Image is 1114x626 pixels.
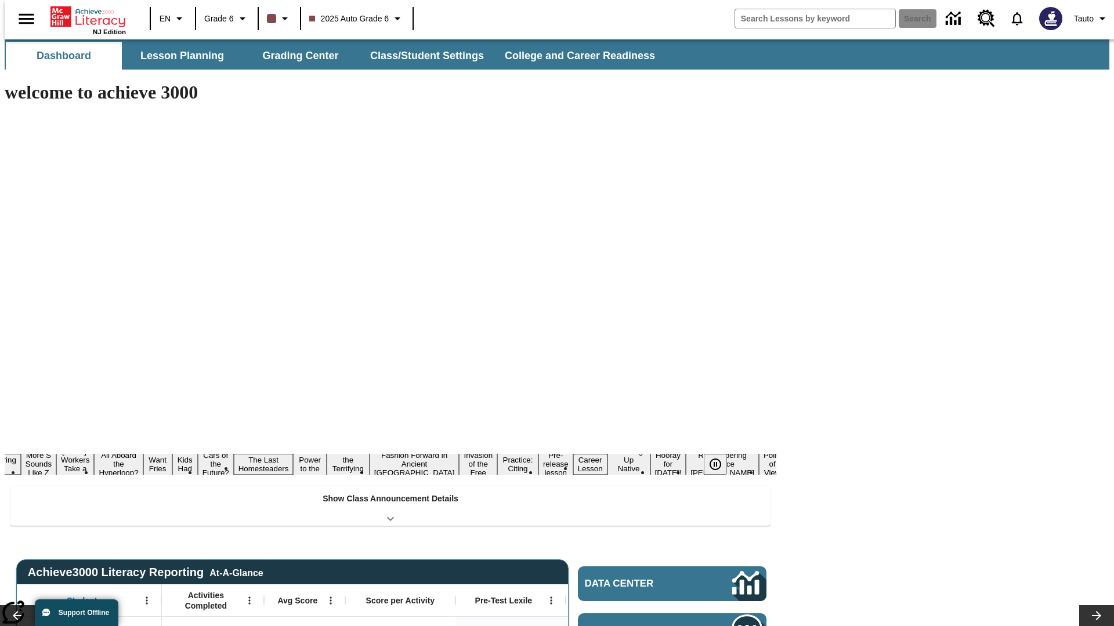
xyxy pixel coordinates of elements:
span: Pre-Test Lexile [475,595,533,606]
button: Slide 8 The Last Homesteaders [234,454,294,475]
button: Open Menu [542,592,560,609]
div: Show Class Announcement Details [10,486,771,526]
span: Data Center [585,578,693,589]
button: Slide 10 Attack of the Terrifying Tomatoes [327,445,370,483]
h1: welcome to achieve 3000 [5,82,776,103]
a: Home [50,5,126,28]
button: Slide 17 Hooray for Constitution Day! [650,449,686,479]
span: NJ Edition [93,28,126,35]
div: Pause [704,454,739,475]
button: Slide 7 Cars of the Future? [198,449,234,479]
button: Dashboard [6,42,122,70]
span: 2025 Auto Grade 6 [309,13,389,25]
div: Home [50,4,126,35]
button: Select a new avatar [1032,3,1069,34]
button: Open side menu [9,2,44,36]
a: Data Center [578,566,766,601]
button: Open Menu [241,592,258,609]
span: EN [160,13,171,25]
div: SubNavbar [5,39,1109,70]
span: Support Offline [59,609,109,617]
button: Slide 4 All Aboard the Hyperloop? [94,449,143,479]
div: SubNavbar [5,42,665,70]
input: search field [735,9,895,28]
button: Slide 19 Point of View [759,449,786,479]
button: Lesson Planning [124,42,240,70]
a: Notifications [1002,3,1032,34]
span: Student [67,595,97,606]
button: Lesson carousel, Next [1079,605,1114,626]
button: Slide 11 Fashion Forward in Ancient Rome [370,449,460,479]
button: Class/Student Settings [361,42,493,70]
span: Achieve3000 Literacy Reporting [28,566,263,579]
button: Slide 6 Dirty Jobs Kids Had To Do [172,436,198,492]
button: Pause [704,454,727,475]
button: Slide 9 Solar Power to the People [293,445,327,483]
button: Slide 16 Cooking Up Native Traditions [607,445,650,483]
span: Grade 6 [204,13,234,25]
button: Profile/Settings [1069,8,1114,29]
button: Slide 2 More S Sounds Like Z [21,449,56,479]
span: Score per Activity [366,595,435,606]
button: Slide 18 Remembering Justice O'Connor [686,449,759,479]
button: Slide 5 Do You Want Fries With That? [143,436,172,492]
span: Activities Completed [168,590,244,611]
button: College and Career Readiness [495,42,664,70]
button: Grade: Grade 6, Select a grade [200,8,254,29]
button: Slide 12 The Invasion of the Free CD [459,441,497,487]
img: Avatar [1039,7,1062,30]
button: Class color is dark brown. Change class color [262,8,296,29]
button: Slide 15 Career Lesson [573,454,607,475]
button: Slide 13 Mixed Practice: Citing Evidence [497,445,538,483]
button: Grading Center [243,42,359,70]
button: Slide 3 Labor Day: Workers Take a Stand [56,445,94,483]
p: Show Class Announcement Details [323,493,458,505]
a: Resource Center, Will open in new tab [971,3,1002,34]
button: Support Offline [35,599,118,626]
span: Avg Score [277,595,317,606]
button: Open Menu [138,592,155,609]
div: At-A-Glance [209,566,263,578]
span: Tauto [1074,13,1094,25]
button: Language: EN, Select a language [154,8,191,29]
button: Open Menu [322,592,339,609]
button: Class: 2025 Auto Grade 6, Select your class [305,8,410,29]
button: Slide 14 Pre-release lesson [538,449,573,479]
a: Data Center [939,3,971,35]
